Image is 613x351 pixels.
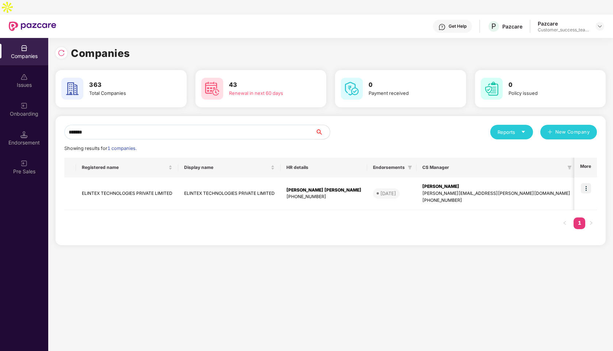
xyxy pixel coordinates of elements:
button: right [585,217,597,229]
div: Renewal in next 60 days [229,90,306,97]
h1: Companies [71,45,130,61]
span: filter [406,163,414,172]
div: [PERSON_NAME] [422,183,570,190]
div: Pazcare [502,23,522,30]
div: Reports [498,128,526,136]
h3: 0 [369,80,446,90]
img: svg+xml;base64,PHN2ZyB4bWxucz0iaHR0cDovL3d3dy53My5vcmcvMjAwMC9zdmciIHdpZHRoPSI2MCIgaGVpZ2h0PSI2MC... [201,78,223,100]
h3: 0 [509,80,586,90]
img: svg+xml;base64,PHN2ZyBpZD0iSXNzdWVzX2Rpc2FibGVkIiB4bWxucz0iaHR0cDovL3d3dy53My5vcmcvMjAwMC9zdmciIH... [20,73,28,81]
img: svg+xml;base64,PHN2ZyB4bWxucz0iaHR0cDovL3d3dy53My5vcmcvMjAwMC9zdmciIHdpZHRoPSI2MCIgaGVpZ2h0PSI2MC... [61,78,83,100]
img: svg+xml;base64,PHN2ZyB4bWxucz0iaHR0cDovL3d3dy53My5vcmcvMjAwMC9zdmciIHdpZHRoPSI2MCIgaGVpZ2h0PSI2MC... [341,78,363,100]
img: svg+xml;base64,PHN2ZyB3aWR0aD0iMjAiIGhlaWdodD0iMjAiIHZpZXdCb3g9IjAgMCAyMCAyMCIgZmlsbD0ibm9uZSIgeG... [20,160,28,167]
img: svg+xml;base64,PHN2ZyB3aWR0aD0iMjAiIGhlaWdodD0iMjAiIHZpZXdCb3g9IjAgMCAyMCAyMCIgZmlsbD0ibm9uZSIgeG... [20,102,28,109]
div: Total Companies [89,90,167,97]
th: Display name [178,158,281,177]
button: plusNew Company [540,125,597,139]
span: P [491,22,496,31]
th: Registered name [76,158,178,177]
td: ELINTEX TECHNOLOGIES PRIVATE LIMITED [76,177,178,210]
div: [DATE] [380,190,396,197]
div: Get Help [449,23,467,29]
div: [PHONE_NUMBER] [422,197,570,204]
li: Next Page [585,217,597,229]
img: svg+xml;base64,PHN2ZyBpZD0iRHJvcGRvd24tMzJ4MzIiIHhtbG5zPSJodHRwOi8vd3d3LnczLm9yZy8yMDAwL3N2ZyIgd2... [597,23,603,29]
span: plus [548,130,552,135]
span: caret-down [521,130,526,134]
span: filter [567,165,572,170]
span: Display name [184,165,269,170]
img: New Pazcare Logo [9,22,56,31]
th: HR details [281,158,367,177]
span: New Company [555,128,590,136]
button: search [315,125,330,139]
div: Payment received [369,90,446,97]
div: [PERSON_NAME] [PERSON_NAME] [286,187,361,194]
img: svg+xml;base64,PHN2ZyB3aWR0aD0iMTQuNSIgaGVpZ2h0PSIxNC41IiB2aWV3Qm94PSIwIDAgMTYgMTYiIGZpbGw9Im5vbm... [20,131,28,138]
h3: 363 [89,80,167,90]
span: right [589,221,593,225]
td: ELINTEX TECHNOLOGIES PRIVATE LIMITED [178,177,281,210]
span: 1 companies. [107,146,137,151]
span: filter [566,163,573,172]
span: left [563,221,567,225]
h3: 43 [229,80,306,90]
span: Showing results for [64,146,137,151]
div: Policy issued [509,90,586,97]
img: svg+xml;base64,PHN2ZyBpZD0iSGVscC0zMngzMiIgeG1sbnM9Imh0dHA6Ly93d3cudzMub3JnLzIwMDAvc3ZnIiB3aWR0aD... [438,23,446,31]
a: 1 [574,217,585,228]
img: svg+xml;base64,PHN2ZyB4bWxucz0iaHR0cDovL3d3dy53My5vcmcvMjAwMC9zdmciIHdpZHRoPSI2MCIgaGVpZ2h0PSI2MC... [481,78,503,100]
li: Previous Page [559,217,571,229]
div: Customer_success_team_lead [538,27,589,33]
span: Registered name [82,165,167,170]
div: [PHONE_NUMBER] [286,193,361,200]
img: icon [581,183,591,193]
img: svg+xml;base64,PHN2ZyBpZD0iQ29tcGFuaWVzIiB4bWxucz0iaHR0cDovL3d3dy53My5vcmcvMjAwMC9zdmciIHdpZHRoPS... [20,45,28,52]
span: Endorsements [373,165,405,170]
th: More [574,158,597,177]
div: Pazcare [538,20,589,27]
span: filter [408,165,412,170]
span: CS Manager [422,165,564,170]
img: svg+xml;base64,PHN2ZyBpZD0iUmVsb2FkLTMyeDMyIiB4bWxucz0iaHR0cDovL3d3dy53My5vcmcvMjAwMC9zdmciIHdpZH... [58,49,65,57]
div: [PERSON_NAME][EMAIL_ADDRESS][PERSON_NAME][DOMAIN_NAME] [422,190,570,197]
button: left [559,217,571,229]
span: search [315,129,330,135]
